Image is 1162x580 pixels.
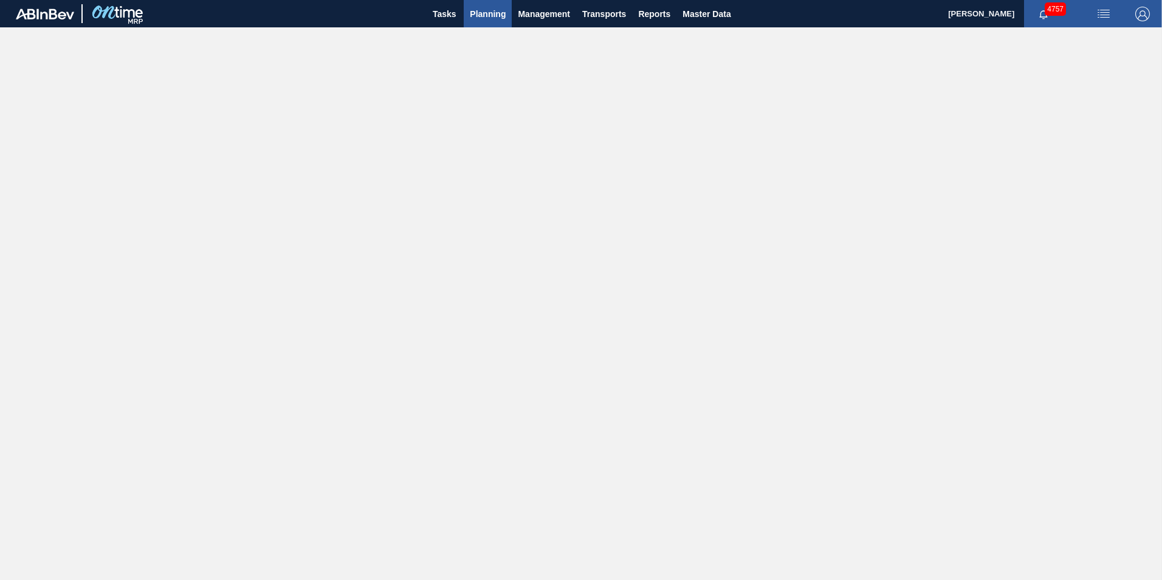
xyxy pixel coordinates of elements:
img: Logout [1135,7,1150,21]
span: Master Data [682,7,731,21]
img: TNhmsLtSVTkK8tSr43FrP2fwEKptu5GPRR3wAAAABJRU5ErkJggg== [16,9,74,19]
span: Tasks [431,7,458,21]
span: Transports [582,7,626,21]
span: Management [518,7,570,21]
span: 4757 [1045,2,1066,16]
button: Notifications [1024,5,1063,22]
span: Reports [638,7,670,21]
img: userActions [1096,7,1111,21]
span: Planning [470,7,506,21]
